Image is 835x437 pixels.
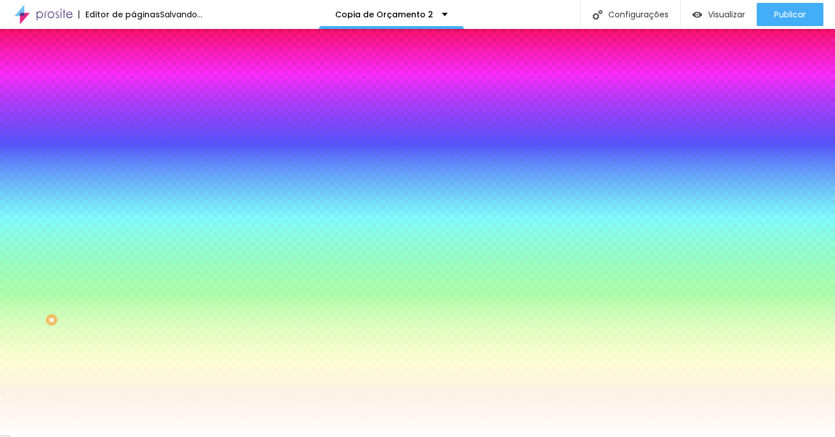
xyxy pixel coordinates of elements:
p: Copia de Orçamento 2 [335,10,433,19]
button: Publicar [757,3,823,26]
span: Visualizar [708,10,745,19]
div: Salvando... [160,10,202,19]
img: view-1.svg [692,10,702,20]
div: Editor de páginas [78,10,160,19]
span: Publicar [774,10,806,19]
button: Visualizar [681,3,757,26]
img: Icone [593,10,602,20]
